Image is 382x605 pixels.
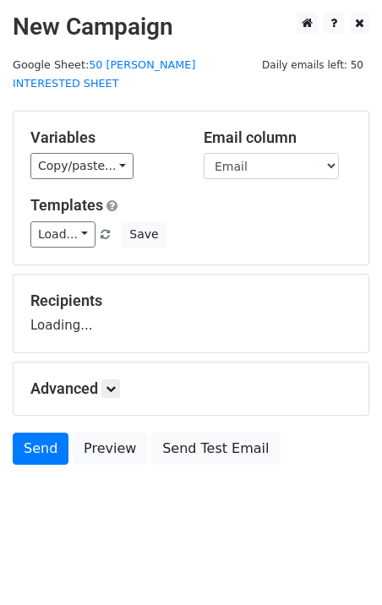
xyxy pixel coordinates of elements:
h5: Advanced [30,379,352,398]
a: Send Test Email [151,433,280,465]
h5: Recipients [30,292,352,310]
a: Copy/paste... [30,153,134,179]
h2: New Campaign [13,13,369,41]
a: 50 [PERSON_NAME] INTERESTED SHEET [13,58,195,90]
a: Daily emails left: 50 [256,58,369,71]
small: Google Sheet: [13,58,195,90]
h5: Email column [204,128,352,147]
a: Templates [30,196,103,214]
a: Preview [73,433,147,465]
h5: Variables [30,128,178,147]
a: Send [13,433,68,465]
span: Daily emails left: 50 [256,56,369,74]
a: Load... [30,221,95,248]
div: Loading... [30,292,352,335]
button: Save [122,221,166,248]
